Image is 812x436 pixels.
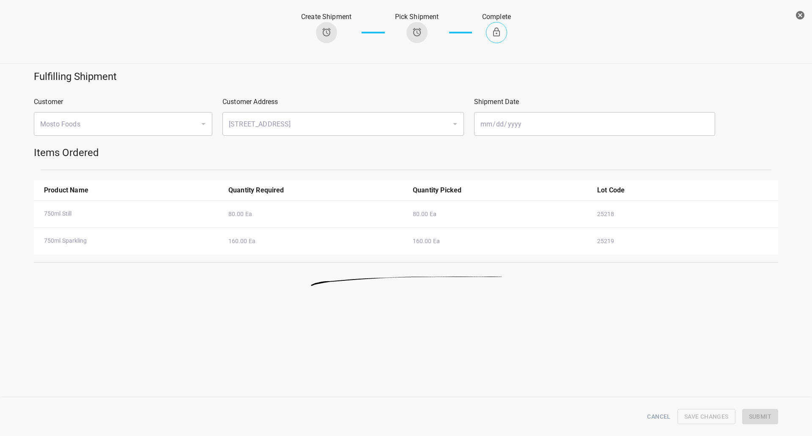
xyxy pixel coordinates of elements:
p: 160.00 Ea [228,237,403,246]
h5: Items Ordered [34,146,778,159]
p: Quantity Picked [413,185,587,195]
p: Lot Code [597,185,771,195]
p: Customer [34,97,212,107]
button: Cancel [644,409,674,425]
p: Create Shipment [301,12,351,22]
span: Cancel [647,411,670,422]
p: Quantity Required [228,185,403,195]
p: Pick Shipment [395,12,439,22]
p: 80.00 Ea [228,210,403,219]
p: Shipment Date [474,97,716,107]
p: Product Name [44,185,218,195]
p: 25218 [597,210,771,219]
p: 80.00 Ea [413,210,587,219]
p: Complete [482,12,511,22]
h5: Fulfilling Shipment [34,70,778,83]
p: 25219 [597,237,771,246]
p: 160.00 Ea [413,237,587,246]
p: Customer Address [222,97,464,107]
img: C0pdbgAAAAZJREFUAwDaMImGNXrSFAAAAABJRU5ErkJggg== [311,276,502,286]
